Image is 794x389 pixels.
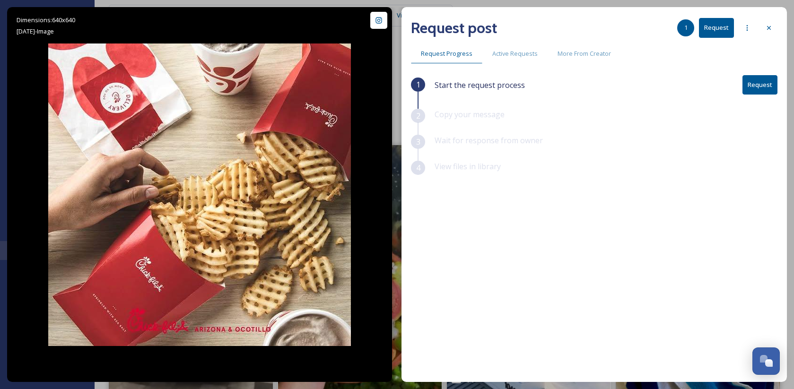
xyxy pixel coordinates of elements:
[742,75,777,95] button: Request
[435,109,505,120] span: Copy your message
[684,23,688,32] span: 1
[17,27,54,35] span: [DATE] - Image
[411,17,497,39] h2: Request post
[492,49,538,58] span: Active Requests
[752,347,780,375] button: Open Chat
[17,16,75,24] span: Dimensions: 640 x 640
[416,110,420,121] span: 2
[416,79,420,90] span: 1
[421,49,472,58] span: Request Progress
[416,162,420,173] span: 4
[558,49,611,58] span: More From Creator
[435,79,525,91] span: Start the request process
[435,161,501,172] span: View files in library
[48,43,351,346] img: 487508884_1078308251009058_4589456335442263549_n.jpg
[699,18,734,37] button: Request
[435,135,543,146] span: Wait for response from owner
[416,136,420,147] span: 3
